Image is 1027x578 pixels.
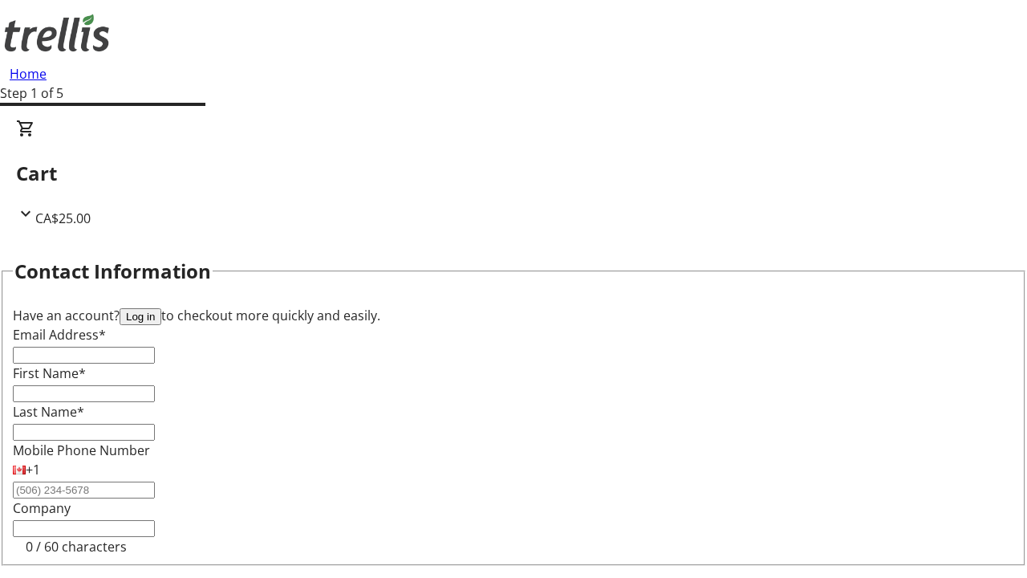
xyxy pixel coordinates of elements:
label: Mobile Phone Number [13,442,150,459]
tr-character-limit: 0 / 60 characters [26,538,127,556]
button: Log in [120,308,161,325]
label: Company [13,499,71,517]
h2: Cart [16,159,1011,188]
div: CartCA$25.00 [16,119,1011,228]
input: (506) 234-5678 [13,482,155,499]
label: Email Address* [13,326,106,344]
div: Have an account? to checkout more quickly and easily. [13,306,1014,325]
label: First Name* [13,364,86,382]
label: Last Name* [13,403,84,421]
h2: Contact Information [14,257,211,286]
span: CA$25.00 [35,210,91,227]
